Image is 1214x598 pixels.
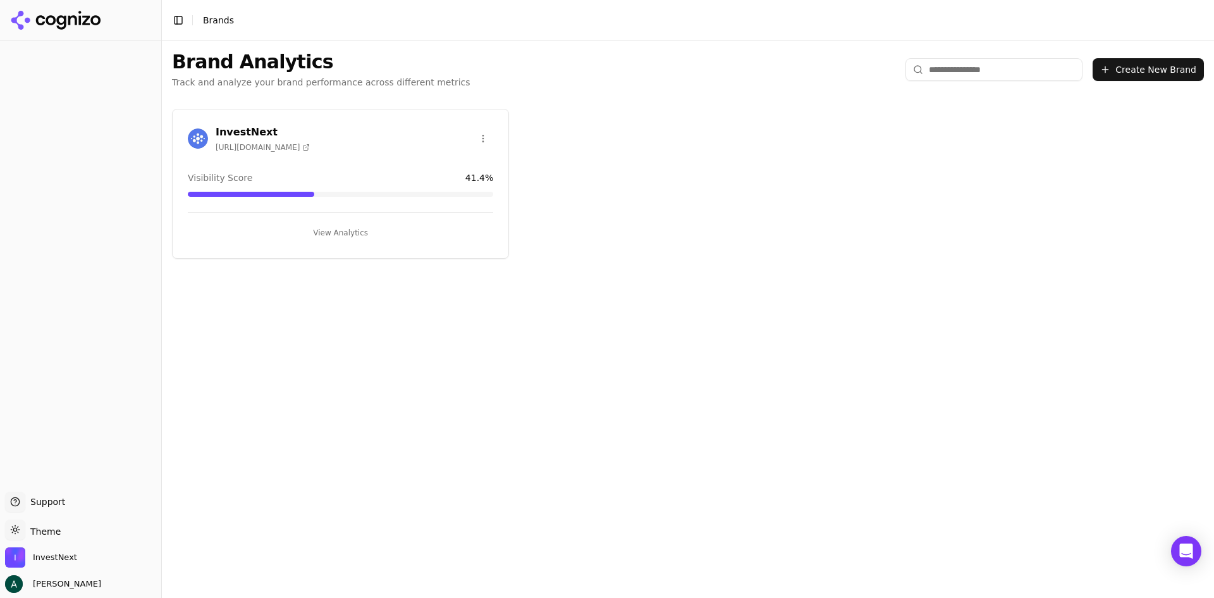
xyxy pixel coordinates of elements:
span: 41.4 % [465,171,493,184]
span: Brands [203,15,234,25]
img: Andrew Berg [5,575,23,593]
button: Create New Brand [1093,58,1204,81]
div: Open Intercom Messenger [1171,536,1201,566]
nav: breadcrumb [203,14,234,27]
span: Theme [25,526,61,537]
button: Open organization switcher [5,547,77,568]
img: InvestNext [188,128,208,149]
h1: Brand Analytics [172,51,470,73]
span: [PERSON_NAME] [28,578,101,590]
p: Track and analyze your brand performance across different metrics [172,76,470,89]
button: View Analytics [188,223,493,243]
span: Support [25,495,65,508]
span: InvestNext [33,552,77,563]
button: Open user button [5,575,101,593]
img: InvestNext [5,547,25,568]
span: Visibility Score [188,171,252,184]
h3: InvestNext [216,125,310,140]
span: [URL][DOMAIN_NAME] [216,142,310,153]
